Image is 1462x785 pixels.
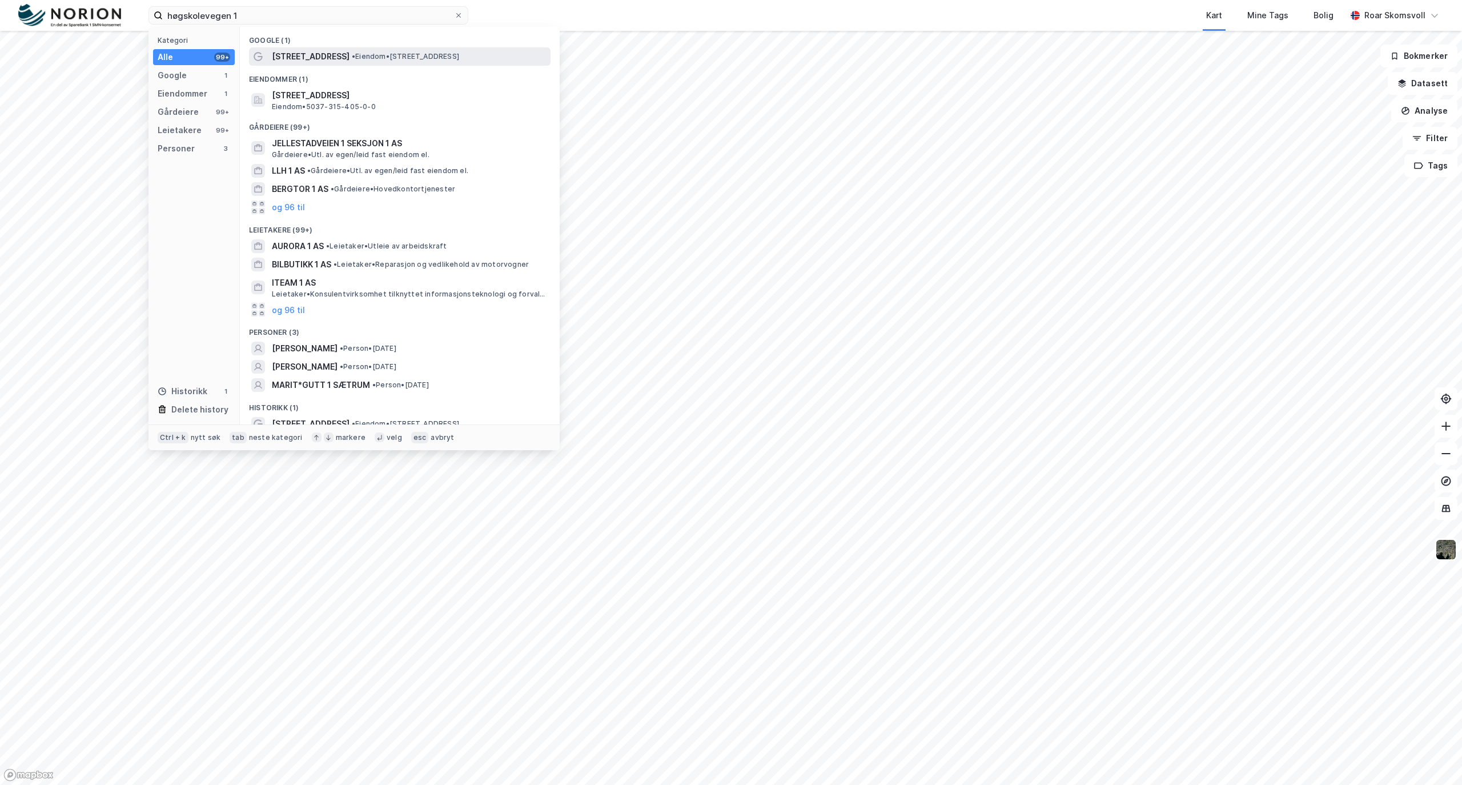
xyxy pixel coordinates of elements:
span: BERGTOR 1 AS [272,182,328,196]
div: esc [411,432,429,443]
span: JELLESTADVEIEN 1 SEKSJON 1 AS [272,137,546,150]
div: 99+ [214,53,230,62]
input: Søk på adresse, matrikkel, gårdeiere, leietakere eller personer [163,7,454,24]
div: Alle [158,50,173,64]
div: 1 [221,387,230,396]
span: ITEAM 1 AS [272,276,546,290]
button: Filter [1403,127,1457,150]
img: norion-logo.80e7a08dc31c2e691866.png [18,4,121,27]
div: Delete history [171,403,228,416]
button: Tags [1404,154,1457,177]
a: Mapbox homepage [3,768,54,782]
button: og 96 til [272,303,305,317]
div: Google (1) [240,27,560,47]
span: Gårdeiere • Utl. av egen/leid fast eiendom el. [307,166,468,175]
span: Leietaker • Reparasjon og vedlikehold av motorvogner [334,260,529,269]
div: velg [387,433,402,442]
span: • [372,381,376,389]
iframe: Chat Widget [1405,730,1462,785]
div: Google [158,69,187,82]
button: Bokmerker [1380,45,1457,67]
span: Leietaker • Utleie av arbeidskraft [326,242,447,251]
span: LLH 1 AS [272,164,305,178]
div: Historikk [158,385,207,398]
div: 1 [221,71,230,80]
span: Person • [DATE] [372,381,429,390]
span: • [307,166,311,175]
div: Mine Tags [1247,9,1288,22]
span: MARIT*GUTT 1 SÆTRUM [272,378,370,392]
span: [STREET_ADDRESS] [272,50,350,63]
button: og 96 til [272,201,305,214]
div: Gårdeiere [158,105,199,119]
span: [STREET_ADDRESS] [272,89,546,102]
div: Personer [158,142,195,155]
span: Eiendom • 5037-315-405-0-0 [272,102,376,111]
button: Datasett [1388,72,1457,95]
div: avbryt [431,433,454,442]
div: Historikk (1) [240,394,560,415]
span: Leietaker • Konsulentvirksomhet tilknyttet informasjonsteknologi og forvaltning og drift av IT-sy... [272,290,548,299]
span: Person • [DATE] [340,344,396,353]
span: [PERSON_NAME] [272,342,338,355]
div: neste kategori [249,433,303,442]
span: [PERSON_NAME] [272,360,338,374]
span: • [334,260,337,269]
div: Eiendommer (1) [240,66,560,86]
div: Leietakere [158,123,202,137]
div: Kart [1206,9,1222,22]
span: Person • [DATE] [340,362,396,371]
div: 99+ [214,107,230,117]
span: Gårdeiere • Hovedkontortjenester [331,185,455,194]
div: Bolig [1314,9,1334,22]
span: [STREET_ADDRESS] [272,417,350,431]
span: • [352,52,355,61]
img: 9k= [1435,539,1457,560]
div: Personer (3) [240,319,560,339]
div: nytt søk [191,433,221,442]
div: markere [336,433,365,442]
span: Gårdeiere • Utl. av egen/leid fast eiendom el. [272,150,429,159]
div: Ctrl + k [158,432,188,443]
div: 3 [221,144,230,153]
button: Analyse [1391,99,1457,122]
span: Eiendom • [STREET_ADDRESS] [352,419,459,428]
div: Kategori [158,36,235,45]
div: 99+ [214,126,230,135]
span: Eiendom • [STREET_ADDRESS] [352,52,459,61]
span: AURORA 1 AS [272,239,324,253]
span: • [340,362,343,371]
span: BILBUTIKK 1 AS [272,258,331,271]
span: • [340,344,343,353]
div: Eiendommer [158,87,207,101]
span: • [352,419,355,428]
div: tab [230,432,247,443]
div: Gårdeiere (99+) [240,114,560,134]
div: Leietakere (99+) [240,217,560,237]
span: • [331,185,334,193]
div: Roar Skomsvoll [1364,9,1425,22]
div: 1 [221,89,230,98]
span: • [326,242,330,250]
